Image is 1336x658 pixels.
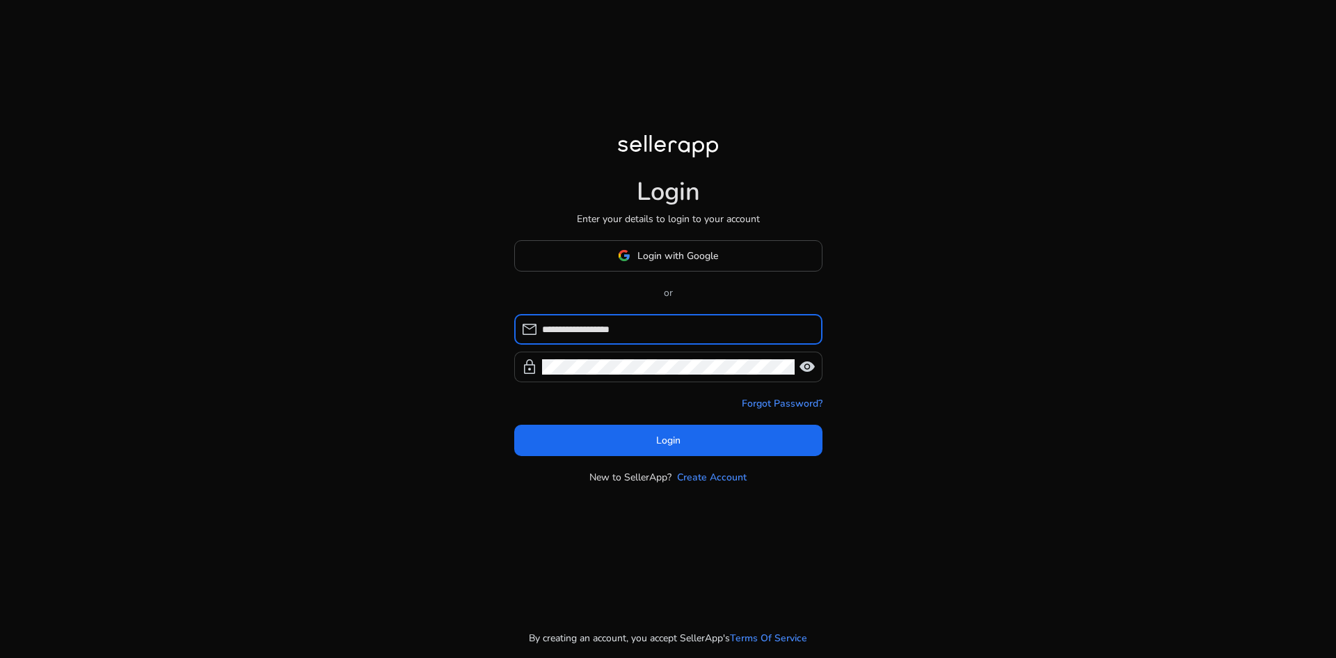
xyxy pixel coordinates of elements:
a: Terms Of Service [730,631,807,645]
span: visibility [799,359,816,375]
button: Login with Google [514,240,822,272]
span: Login with Google [637,249,718,263]
span: mail [521,321,538,338]
img: google-logo.svg [618,249,630,262]
p: New to SellerApp? [589,470,671,485]
span: Login [656,433,681,448]
p: Enter your details to login to your account [577,212,760,226]
button: Login [514,425,822,456]
a: Forgot Password? [742,396,822,411]
span: lock [521,359,538,375]
p: or [514,285,822,300]
a: Create Account [677,470,747,485]
h1: Login [637,177,700,207]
